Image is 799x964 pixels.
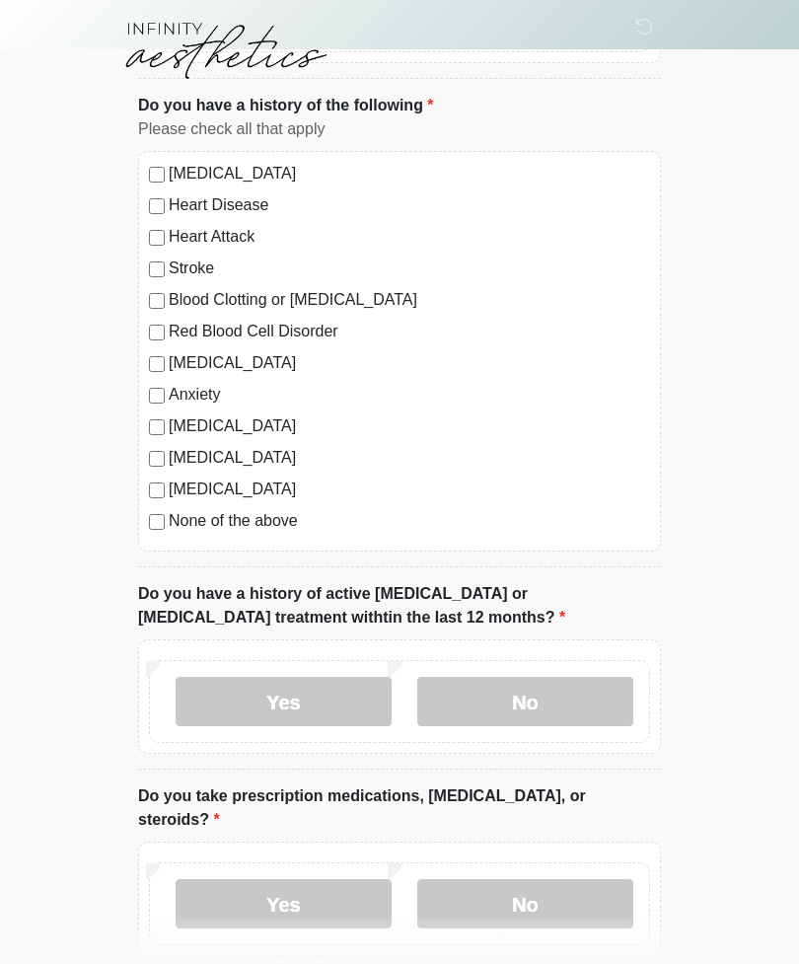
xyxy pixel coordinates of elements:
input: None of the above [149,514,165,530]
label: No [417,677,633,726]
label: Do you have a history of active [MEDICAL_DATA] or [MEDICAL_DATA] treatment withtin the last 12 mo... [138,582,661,630]
label: [MEDICAL_DATA] [169,414,650,438]
label: [MEDICAL_DATA] [169,446,650,470]
input: Heart Attack [149,230,165,246]
input: Stroke [149,261,165,277]
input: Red Blood Cell Disorder [149,325,165,340]
label: Do you have a history of the following [138,94,434,117]
input: [MEDICAL_DATA] [149,167,165,183]
label: [MEDICAL_DATA] [169,351,650,375]
label: [MEDICAL_DATA] [169,478,650,501]
input: [MEDICAL_DATA] [149,356,165,372]
label: Heart Disease [169,193,650,217]
input: Heart Disease [149,198,165,214]
label: Red Blood Cell Disorder [169,320,650,343]
div: Please check all that apply [138,117,661,141]
label: Stroke [169,257,650,280]
label: Do you take prescription medications, [MEDICAL_DATA], or steroids? [138,784,661,832]
input: Blood Clotting or [MEDICAL_DATA] [149,293,165,309]
input: [MEDICAL_DATA] [149,482,165,498]
img: Infinity Aesthetics Logo [118,15,331,84]
label: None of the above [169,509,650,533]
label: Yes [176,677,392,726]
label: No [417,879,633,928]
label: [MEDICAL_DATA] [169,162,650,185]
label: Yes [176,879,392,928]
label: Heart Attack [169,225,650,249]
label: Blood Clotting or [MEDICAL_DATA] [169,288,650,312]
input: [MEDICAL_DATA] [149,419,165,435]
input: Anxiety [149,388,165,404]
label: Anxiety [169,383,650,407]
input: [MEDICAL_DATA] [149,451,165,467]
